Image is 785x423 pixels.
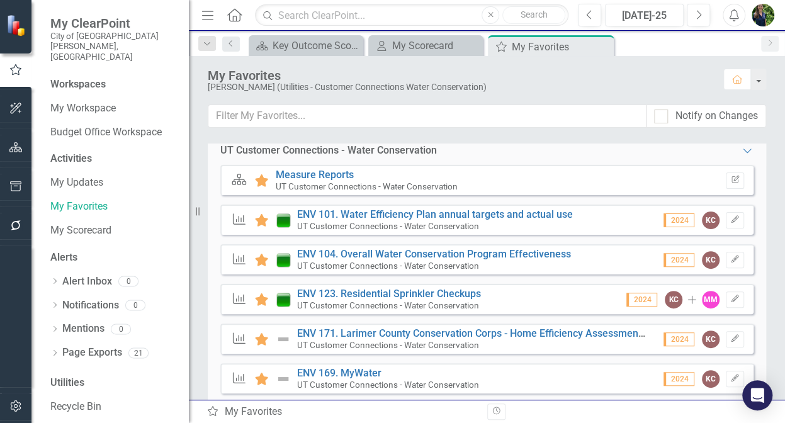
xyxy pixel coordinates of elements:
[664,213,694,227] span: 2024
[276,169,354,181] a: Measure Reports
[702,330,720,348] div: KC
[50,152,176,166] div: Activities
[206,405,477,419] div: My Favorites
[297,340,479,350] small: UT Customer Connections - Water Conservation
[276,371,291,386] img: Not Defined
[297,288,481,300] a: ENV 123. Residential Sprinkler Checkups
[297,208,573,220] a: ENV 101. Water Efficiency Plan annual targets and actual use
[62,274,112,289] a: Alert Inbox
[62,322,104,336] a: Mentions
[50,16,176,31] span: My ClearPoint
[609,8,679,23] div: [DATE]-25
[297,367,381,379] a: ENV 169. MyWater
[626,293,657,307] span: 2024
[276,181,458,191] small: UT Customer Connections - Water Conservation
[521,9,548,20] span: Search
[702,291,720,308] div: MM
[50,223,176,238] a: My Scorecard
[50,376,176,390] div: Utilities
[276,213,291,228] img: On Target
[702,251,720,269] div: KC
[664,372,694,386] span: 2024
[605,4,684,26] button: [DATE]-25
[297,221,479,231] small: UT Customer Connections - Water Conservation
[297,261,479,271] small: UT Customer Connections - Water Conservation
[502,6,565,24] button: Search
[208,104,647,128] input: Filter My Favorites...
[665,291,682,308] div: KC
[62,298,119,313] a: Notifications
[512,39,611,55] div: My Favorites
[371,38,480,54] a: My Scorecard
[128,347,149,358] div: 21
[50,101,176,116] a: My Workspace
[208,82,711,92] div: [PERSON_NAME] (Utilities - Customer Connections Water Conservation)
[50,200,176,214] a: My Favorites
[6,14,28,37] img: ClearPoint Strategy
[208,69,711,82] div: My Favorites
[752,4,774,26] img: Alice Conovitz
[255,4,568,26] input: Search ClearPoint...
[702,211,720,229] div: KC
[702,370,720,388] div: KC
[50,400,176,414] a: Recycle Bin
[276,292,291,307] img: On Target
[297,327,677,339] a: ENV 171. Larimer County Conservation Corps - Home Efficiency Assessment (water)
[664,253,694,267] span: 2024
[664,332,694,346] span: 2024
[50,125,176,140] a: Budget Office Workspace
[50,31,176,62] small: City of [GEOGRAPHIC_DATA][PERSON_NAME], [GEOGRAPHIC_DATA]
[62,346,122,360] a: Page Exports
[50,77,106,92] div: Workspaces
[276,332,291,347] img: Not Defined
[125,300,145,310] div: 0
[742,380,772,410] div: Open Intercom Messenger
[220,144,437,158] div: UT Customer Connections - Water Conservation
[297,248,571,260] a: ENV 104. Overall Water Conservation Program Effectiveness
[392,38,480,54] div: My Scorecard
[50,251,176,265] div: Alerts
[297,300,479,310] small: UT Customer Connections - Water Conservation
[273,38,360,54] div: Key Outcome Scorecard
[111,324,131,334] div: 0
[50,176,176,190] a: My Updates
[276,252,291,268] img: On Target
[118,276,138,287] div: 0
[297,380,479,390] small: UT Customer Connections - Water Conservation
[252,38,360,54] a: Key Outcome Scorecard
[675,109,758,123] div: Notify on Changes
